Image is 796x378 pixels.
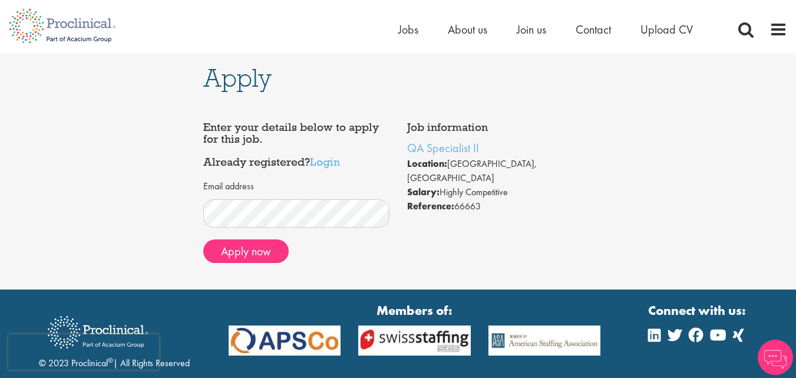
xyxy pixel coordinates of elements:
[310,155,340,169] a: Login
[407,157,447,170] strong: Location:
[407,199,593,213] li: 66663
[203,121,389,168] h4: Enter your details below to apply for this job. Already registered?
[407,185,593,199] li: Highly Competitive
[203,62,272,94] span: Apply
[203,239,289,263] button: Apply now
[648,301,748,320] strong: Connect with us:
[229,301,600,320] strong: Members of:
[517,22,546,37] a: Join us
[448,22,487,37] a: About us
[758,340,793,375] img: Chatbot
[39,308,157,357] img: Proclinical Recruitment
[407,200,454,212] strong: Reference:
[640,22,693,37] a: Upload CV
[203,180,254,193] label: Email address
[349,326,479,355] img: APSCo
[407,157,593,185] li: [GEOGRAPHIC_DATA], [GEOGRAPHIC_DATA]
[576,22,611,37] a: Contact
[480,326,609,355] img: APSCo
[39,307,190,370] div: © 2023 Proclinical | All Rights Reserved
[8,334,159,370] iframe: reCAPTCHA
[398,22,418,37] a: Jobs
[220,326,349,355] img: APSCo
[407,121,593,133] h4: Job information
[407,186,440,198] strong: Salary:
[407,140,479,156] a: QA Specialist II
